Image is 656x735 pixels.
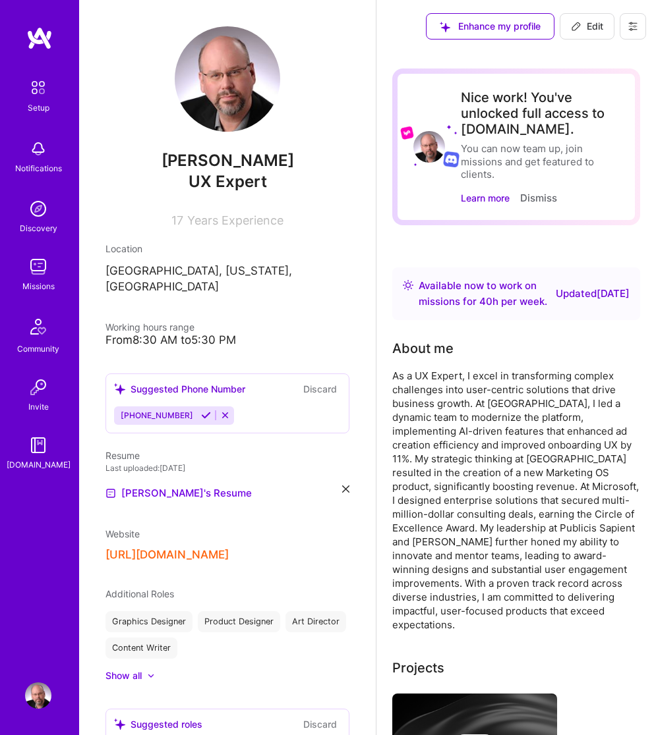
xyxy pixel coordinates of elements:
[26,26,53,50] img: logo
[105,669,142,682] div: Show all
[560,13,614,40] button: Edit
[25,254,51,280] img: teamwork
[105,488,116,499] img: Resume
[17,342,59,356] div: Community
[25,196,51,222] img: discovery
[392,658,444,678] div: Projects
[198,611,280,632] div: Product Designer
[461,90,619,137] div: Nice work! You've unlocked full access to [DOMAIN_NAME].
[105,450,140,461] span: Resume
[479,295,492,308] span: 40
[220,410,230,420] i: Reject
[556,286,630,302] div: Updated [DATE]
[520,192,557,205] button: Dismiss
[105,462,349,475] div: Last uploaded: [DATE]
[419,278,551,310] div: Available now to work on missions for h per week .
[443,151,460,167] img: Discord logo
[440,20,541,33] span: Enhance my profile
[24,74,52,101] img: setup
[426,13,554,40] button: Enhance my profile
[105,638,177,659] div: Content Writer
[392,339,454,358] div: About me
[25,374,51,400] img: Invite
[22,682,55,709] a: User Avatar
[105,588,174,599] span: Additional Roles
[20,222,57,235] div: Discovery
[105,549,229,562] button: [URL][DOMAIN_NAME]
[461,142,619,181] div: You can now team up, join missions and get featured to clients.
[392,369,640,632] div: As a UX Expert, I excel in transforming complex challenges into user-centric solutions that drive...
[461,192,510,205] button: Learn more
[28,400,49,414] div: Invite
[25,432,51,458] img: guide book
[440,22,450,32] i: icon SuggestedTeams
[285,611,346,632] div: Art Director
[105,611,193,632] div: Graphics Designer
[114,718,202,731] div: Suggested roles
[187,213,283,227] span: Years Experience
[105,485,252,501] a: [PERSON_NAME]'s Resume
[25,136,51,162] img: bell
[105,151,349,171] span: [PERSON_NAME]
[105,334,349,347] div: From 8:30 AM to 5:30 PM
[171,214,183,227] span: 17
[22,280,55,293] div: Missions
[299,382,341,396] button: Discard
[105,242,349,256] div: Location
[403,280,413,290] img: Availability
[105,263,349,295] p: [GEOGRAPHIC_DATA], [US_STATE], [GEOGRAPHIC_DATA]
[28,101,49,115] div: Setup
[201,410,211,420] i: Accept
[114,383,245,396] div: Suggested Phone Number
[7,458,71,472] div: [DOMAIN_NAME]
[189,172,267,191] span: UX Expert
[114,719,125,730] i: icon SuggestedTeams
[25,682,51,709] img: User Avatar
[15,162,62,175] div: Notifications
[105,528,140,539] span: Website
[175,26,280,132] img: User Avatar
[299,717,341,732] button: Discard
[22,311,54,342] img: Community
[105,321,194,333] span: Working hours range
[114,383,125,395] i: icon SuggestedTeams
[342,485,349,493] i: icon Close
[121,410,193,420] span: [PHONE_NUMBER]
[571,20,603,33] span: Edit
[413,131,445,163] img: User Avatar
[400,126,414,140] img: Lyft logo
